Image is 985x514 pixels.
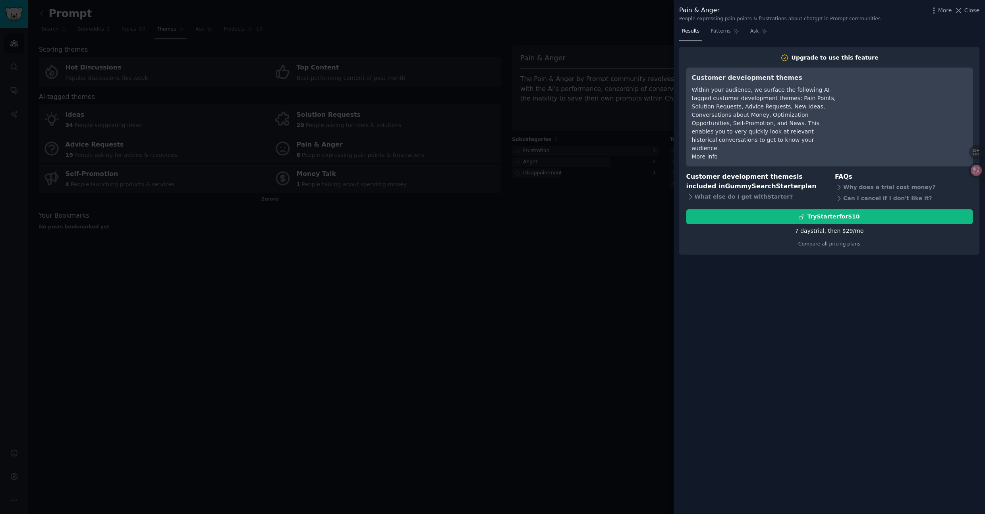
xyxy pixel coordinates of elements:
span: Ask [750,28,759,35]
div: Within your audience, we surface the following AI-tagged customer development themes: Pain Points... [692,86,837,153]
h3: Customer development themes is included in plan [686,172,824,191]
a: Ask [747,25,770,41]
a: Compare all pricing plans [798,241,860,247]
div: Why does a trial cost money? [835,182,973,193]
span: GummySearch Starter [725,182,801,190]
h3: Customer development themes [692,73,837,83]
h3: FAQs [835,172,973,182]
a: Results [679,25,702,41]
div: Try Starter for $10 [807,213,859,221]
button: Close [954,6,979,15]
a: More info [692,153,718,160]
span: Results [682,28,699,35]
div: Pain & Anger [679,6,881,15]
button: TryStarterfor$10 [686,209,973,224]
iframe: YouTube video player [848,73,967,133]
span: Patterns [711,28,730,35]
div: What else do I get with Starter ? [686,191,824,203]
div: Can I cancel if I don't like it? [835,193,973,204]
div: Upgrade to use this feature [792,54,879,62]
div: 7 days trial, then $ 29 /mo [795,227,864,235]
a: Patterns [708,25,742,41]
span: More [938,6,952,15]
button: More [930,6,952,15]
div: People expressing pain points & frustrations about chatgpt in Prompt communities [679,15,881,23]
span: Close [964,6,979,15]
